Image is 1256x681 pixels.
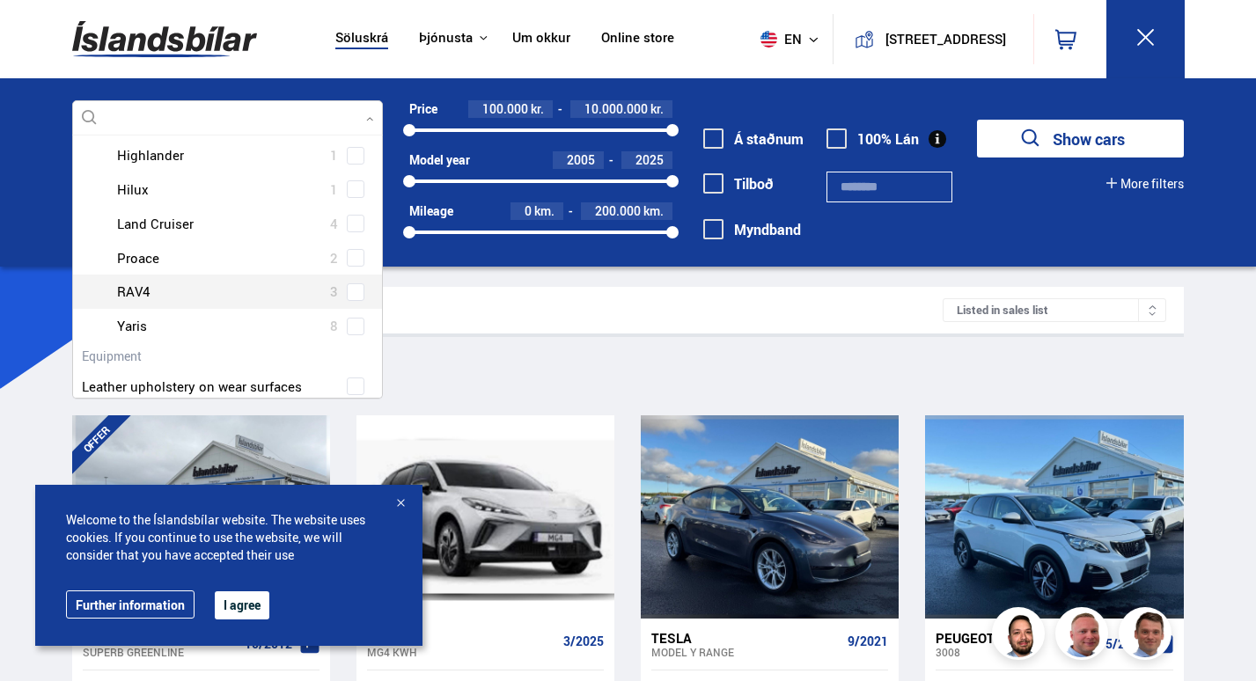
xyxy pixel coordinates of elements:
[703,222,801,238] label: Myndband
[525,202,532,219] span: 0
[330,143,338,168] span: 1
[83,646,238,658] div: Superb GREENLINE
[14,7,67,60] button: Opna LiveChat spjallviðmót
[66,511,392,564] span: Welcome to the Íslandsbílar website. The website uses cookies. If you continue to use the website...
[943,298,1166,322] div: Listed in sales list
[534,204,555,218] span: km.
[330,245,338,271] span: 2
[66,590,195,619] a: Further information
[595,202,641,219] span: 200.000
[1106,177,1184,191] button: More filters
[563,634,604,648] span: 3/2025
[409,153,470,167] div: Model year
[90,301,944,319] div: Search results 362 cars
[1121,610,1174,663] img: FbJEzSuNWCJXmdc-.webp
[753,31,797,48] span: en
[367,630,556,646] div: MG
[843,14,1023,64] a: [STREET_ADDRESS]
[245,637,292,651] span: 10/2012
[335,30,388,48] a: Söluskrá
[567,151,595,168] span: 2005
[995,610,1047,663] img: nhp88E3Fdnt1Opn2.png
[367,646,556,658] div: MG4 KWH
[826,131,919,147] label: 100% Lán
[531,102,544,116] span: kr.
[72,11,257,68] img: G0Ugv5HjCgRt.svg
[512,30,570,48] a: Um okkur
[1058,610,1111,663] img: siFngHWaQ9KaOqBr.png
[409,204,453,218] div: Mileage
[330,313,338,339] span: 8
[409,102,437,116] div: Price
[330,177,338,202] span: 1
[760,31,777,48] img: svg+xml;base64,PHN2ZyB4bWxucz0iaHR0cDovL3d3dy53My5vcmcvMjAwMC9zdmciIHdpZHRoPSI1MTIiIGhlaWdodD0iNT...
[651,630,841,646] div: Tesla
[330,279,338,304] span: 3
[601,30,674,48] a: Online store
[977,120,1184,157] button: Show cars
[936,630,1098,646] div: Peugeot
[936,646,1098,658] div: 3008
[584,100,648,117] span: 10.000.000
[482,100,528,117] span: 100.000
[215,591,269,619] button: I agree
[703,131,804,147] label: Á staðnum
[651,646,841,658] div: Model Y RANGE
[753,13,833,65] button: en
[881,32,1010,47] button: [STREET_ADDRESS]
[419,30,473,47] button: Þjónusta
[635,151,664,168] span: 2025
[643,204,664,218] span: km.
[848,634,888,648] span: 9/2021
[703,176,774,192] label: Tilboð
[330,211,338,237] span: 4
[650,102,664,116] span: kr.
